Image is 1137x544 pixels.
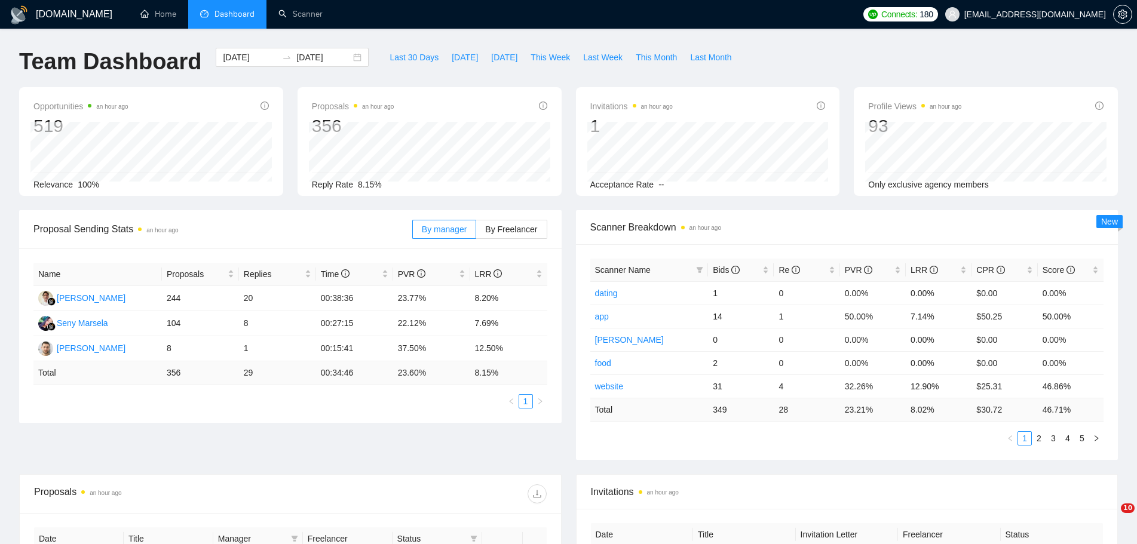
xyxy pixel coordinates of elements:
span: info-circle [817,102,825,110]
span: Last Month [690,51,731,64]
span: Bids [713,265,740,275]
td: 0 [774,328,839,351]
span: Last Week [583,51,623,64]
span: info-circle [792,266,800,274]
time: an hour ago [930,103,961,110]
span: info-circle [417,269,425,278]
span: filter [694,261,706,279]
a: 5 [1075,432,1089,445]
button: right [1089,431,1104,445]
td: Total [590,398,709,421]
a: 1 [1018,432,1031,445]
time: an hour ago [689,225,721,231]
span: dashboard [200,10,209,18]
span: 180 [920,8,933,21]
td: 14 [708,305,774,328]
button: Last Month [684,48,738,67]
li: Previous Page [1003,431,1018,445]
span: Proposals [167,268,225,281]
td: 356 [162,361,239,385]
span: By manager [422,225,467,234]
td: 50.00% [840,305,906,328]
a: AY[PERSON_NAME] [38,293,125,302]
span: swap-right [282,53,292,62]
td: 20 [239,286,316,311]
th: Replies [239,263,316,286]
span: Opportunities [33,99,128,113]
td: 46.86% [1038,374,1104,398]
li: Previous Page [504,394,519,408]
td: 23.60 % [393,361,470,385]
div: 356 [312,115,394,137]
td: 0.00% [906,328,971,351]
span: By Freelancer [485,225,537,234]
td: 8 [162,336,239,361]
span: Reply Rate [312,180,353,189]
td: 8 [239,311,316,336]
td: 104 [162,311,239,336]
div: [PERSON_NAME] [57,291,125,305]
div: 519 [33,115,128,137]
a: 3 [1047,432,1060,445]
img: YB [38,341,53,356]
span: filter [291,535,298,542]
td: 4 [774,374,839,398]
time: an hour ago [647,489,679,496]
span: LRR [911,265,938,275]
a: 1 [519,395,532,408]
span: [DATE] [491,51,517,64]
td: $0.00 [971,328,1037,351]
span: to [282,53,292,62]
div: Proposals [34,484,290,503]
td: 1 [708,281,774,305]
span: This Month [636,51,677,64]
span: -- [658,180,664,189]
button: [DATE] [445,48,485,67]
span: setting [1114,10,1132,19]
span: Re [779,265,800,275]
td: 349 [708,398,774,421]
td: $0.00 [971,351,1037,374]
td: $25.31 [971,374,1037,398]
span: Replies [244,268,302,281]
time: an hour ago [641,103,673,110]
a: homeHome [140,9,176,19]
li: Next Page [533,394,547,408]
span: PVR [845,265,873,275]
th: Proposals [162,263,239,286]
td: 0.00% [1038,351,1104,374]
time: an hour ago [362,103,394,110]
td: 12.50% [470,336,547,361]
button: Last 30 Days [383,48,445,67]
li: 4 [1061,431,1075,445]
span: 10 [1121,503,1135,513]
span: Proposals [312,99,394,113]
span: left [508,398,515,405]
td: $0.00 [971,281,1037,305]
td: 0 [708,328,774,351]
div: 1 [590,115,673,137]
span: Profile Views [868,99,961,113]
td: 00:38:36 [316,286,393,311]
td: 46.71 % [1038,398,1104,421]
button: [DATE] [485,48,524,67]
img: upwork-logo.png [868,10,878,19]
span: info-circle [1066,266,1075,274]
td: 0.00% [840,351,906,374]
a: app [595,312,609,321]
span: Acceptance Rate [590,180,654,189]
td: 29 [239,361,316,385]
img: gigradar-bm.png [47,322,56,331]
span: LRR [475,269,502,279]
input: Start date [223,51,277,64]
span: Invitations [590,99,673,113]
td: 32.26% [840,374,906,398]
a: 2 [1032,432,1046,445]
td: 00:15:41 [316,336,393,361]
input: End date [296,51,351,64]
li: 1 [1018,431,1032,445]
img: AY [38,291,53,306]
a: YB[PERSON_NAME] [38,343,125,352]
span: info-circle [494,269,502,278]
img: logo [10,5,29,24]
